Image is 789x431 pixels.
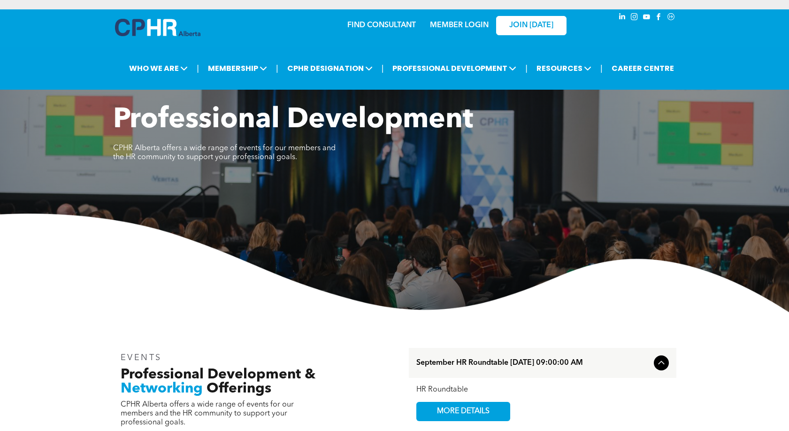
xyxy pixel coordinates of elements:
[416,359,650,368] span: September HR Roundtable [DATE] 09:00:00 AM
[600,59,603,78] li: |
[642,12,652,24] a: youtube
[430,22,489,29] a: MEMBER LOGIN
[426,402,500,421] span: MORE DETAILS
[496,16,567,35] a: JOIN [DATE]
[416,402,510,421] a: MORE DETAILS
[382,59,384,78] li: |
[205,60,270,77] span: MEMBERSHIP
[666,12,676,24] a: Social network
[121,382,203,396] span: Networking
[121,368,315,382] span: Professional Development &
[121,401,294,426] span: CPHR Alberta offers a wide range of events for our members and the HR community to support your p...
[347,22,416,29] a: FIND CONSULTANT
[525,59,528,78] li: |
[113,106,473,134] span: Professional Development
[390,60,519,77] span: PROFESSIONAL DEVELOPMENT
[416,385,669,394] div: HR Roundtable
[629,12,640,24] a: instagram
[113,145,336,161] span: CPHR Alberta offers a wide range of events for our members and the HR community to support your p...
[534,60,594,77] span: RESOURCES
[284,60,375,77] span: CPHR DESIGNATION
[121,354,162,362] span: EVENTS
[276,59,278,78] li: |
[197,59,199,78] li: |
[207,382,271,396] span: Offerings
[654,12,664,24] a: facebook
[115,19,200,36] img: A blue and white logo for cp alberta
[126,60,191,77] span: WHO WE ARE
[617,12,628,24] a: linkedin
[509,21,553,30] span: JOIN [DATE]
[609,60,677,77] a: CAREER CENTRE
